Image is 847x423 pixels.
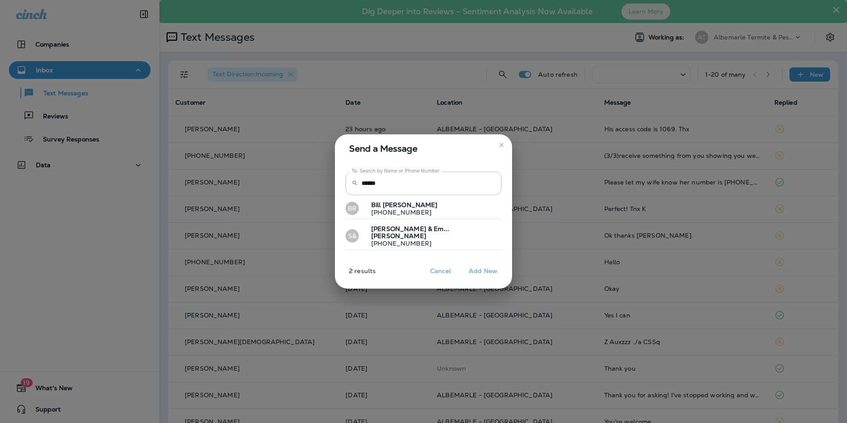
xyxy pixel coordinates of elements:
div: BR [346,202,359,215]
p: [PHONE_NUMBER] [364,240,498,247]
span: [PERSON_NAME] [371,232,426,240]
span: Bill [371,201,381,209]
span: [PERSON_NAME] [383,201,438,209]
button: S&[PERSON_NAME] & Em... [PERSON_NAME][PHONE_NUMBER] [346,223,501,251]
span: Send a Message [349,141,501,156]
label: To: Search by Name or Phone Number [352,168,440,174]
button: Cancel [424,264,457,278]
button: BRBill [PERSON_NAME][PHONE_NUMBER] [346,199,501,219]
p: 2 results [331,267,376,282]
button: Add New [464,264,502,278]
p: [PHONE_NUMBER] [364,209,438,216]
div: S& [346,229,359,243]
button: close [494,138,509,152]
span: [PERSON_NAME] & Em... [371,225,449,233]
